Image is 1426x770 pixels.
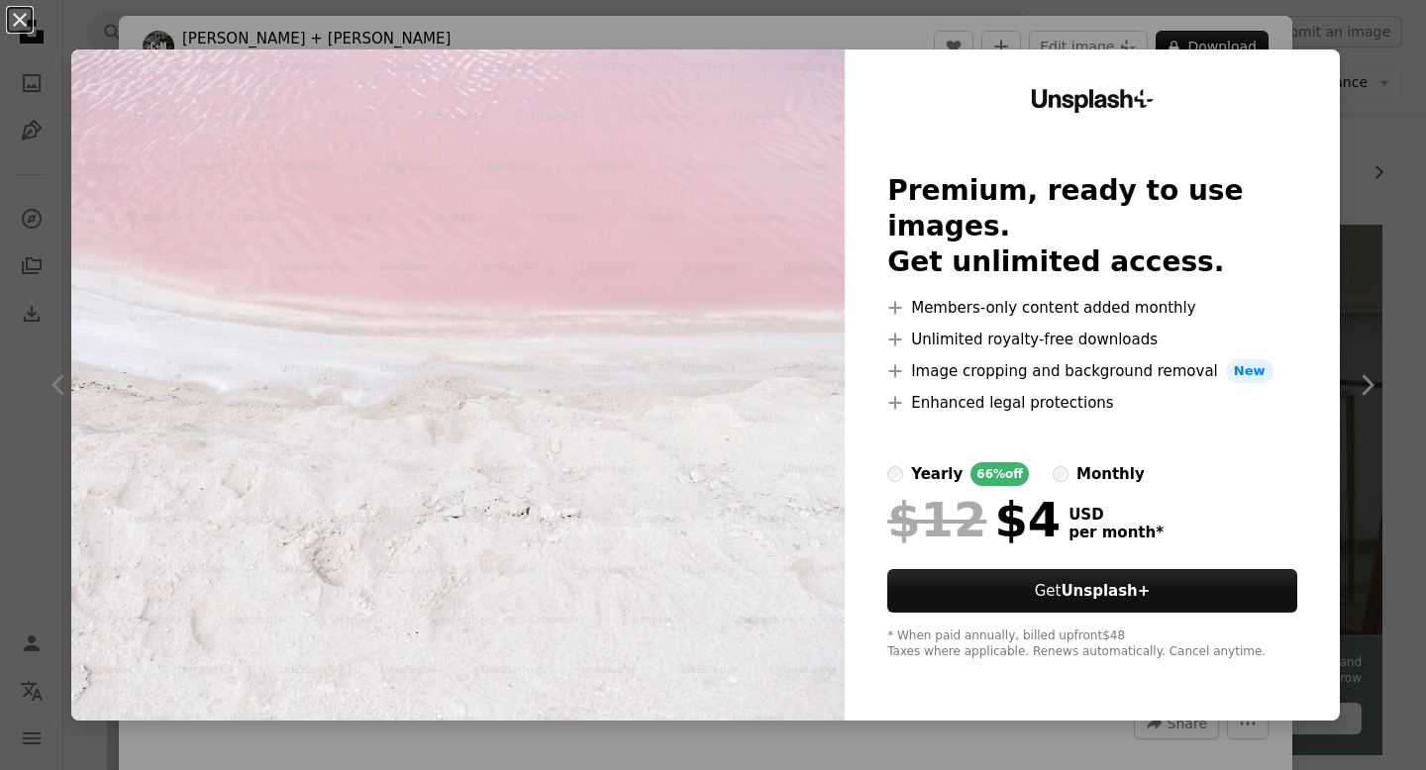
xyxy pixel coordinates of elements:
div: * When paid annually, billed upfront $48 Taxes where applicable. Renews automatically. Cancel any... [887,628,1297,660]
span: USD [1069,506,1164,524]
div: 66% off [970,462,1029,486]
h2: Premium, ready to use images. Get unlimited access. [887,173,1297,280]
span: New [1226,359,1273,383]
input: yearly66%off [887,466,903,482]
li: Members-only content added monthly [887,296,1297,320]
span: $12 [887,494,986,545]
li: Enhanced legal protections [887,391,1297,415]
strong: Unsplash+ [1061,582,1150,600]
div: monthly [1076,462,1145,486]
div: yearly [911,462,963,486]
span: per month * [1069,524,1164,541]
li: Image cropping and background removal [887,359,1297,383]
div: $4 [887,494,1061,545]
li: Unlimited royalty-free downloads [887,328,1297,351]
button: GetUnsplash+ [887,569,1297,613]
input: monthly [1053,466,1069,482]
